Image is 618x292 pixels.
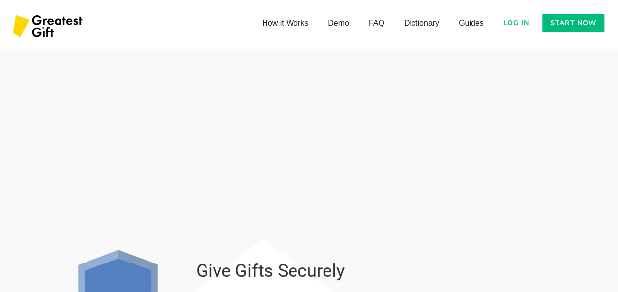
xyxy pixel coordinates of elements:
[10,10,88,44] a: home
[394,13,449,33] a: Dictionary
[196,260,540,282] h2: Give Gifts Securely
[252,13,318,33] a: How it Works
[318,13,359,33] a: Demo
[359,13,394,33] a: FAQ
[10,10,88,44] img: Greatest Gift Logo
[498,14,535,32] a: Log in
[542,14,604,32] a: Start now
[449,13,494,33] a: Guides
